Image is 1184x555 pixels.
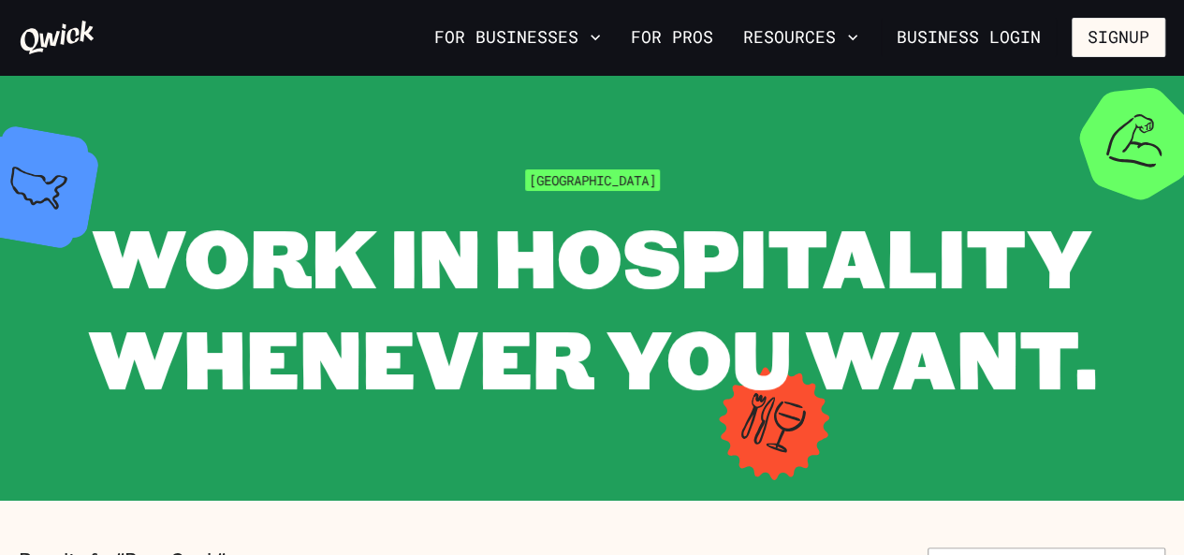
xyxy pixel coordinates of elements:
span: [GEOGRAPHIC_DATA] [525,169,660,191]
span: WORK IN HOSPITALITY WHENEVER YOU WANT. [88,202,1097,411]
button: Resources [736,22,866,53]
a: For Pros [623,22,721,53]
button: For Businesses [427,22,608,53]
a: Business Login [881,18,1057,57]
button: Signup [1072,18,1165,57]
